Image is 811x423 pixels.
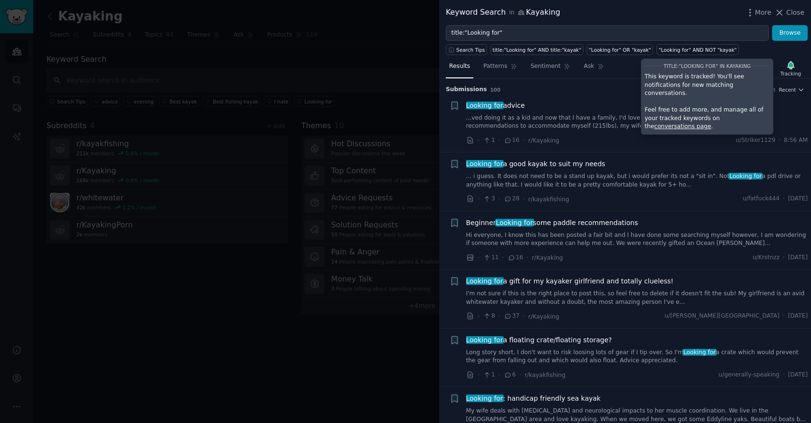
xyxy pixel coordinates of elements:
[466,218,638,228] span: Beginner some paddle recommendations
[478,370,479,380] span: ·
[466,394,601,404] a: Looking for: handicap friendly sea kayak
[466,101,525,111] a: Looking foradvice
[532,254,563,261] span: r/Kayaking
[743,195,780,203] span: u/fatfuck444
[495,219,534,226] span: Looking for
[446,7,560,19] div: Keyword Search Kayaking
[446,59,473,78] a: Results
[659,47,737,53] div: "Looking for" AND NOT "kayak"
[779,86,796,93] span: Recent
[490,87,501,93] span: 100
[504,371,516,379] span: 6
[656,44,739,55] a: "Looking for" AND NOT "kayak"
[478,311,479,321] span: ·
[654,123,711,130] a: conversations page
[466,231,808,248] a: Hi everyone, I know this has been posted a fair bit and I have done some searching myself however...
[779,86,804,93] button: Recent
[490,44,583,55] a: title:"Looking for" AND title:"kayak"
[645,106,770,131] p: Feel free to add more, and manage all of your tracked keywords on the .
[466,276,673,286] span: a gift for my kayaker girlfriend and totally clueless!
[483,62,507,71] span: Patterns
[523,311,525,321] span: ·
[783,371,785,379] span: ·
[755,8,772,18] span: More
[779,136,781,145] span: ·
[456,47,485,53] span: Search Tips
[531,62,561,71] span: Sentiment
[584,62,594,71] span: Ask
[528,196,569,203] span: r/kayakfishing
[664,63,751,69] span: title:"Looking for" in Kayaking
[466,101,525,111] span: advice
[498,311,500,321] span: ·
[664,312,779,320] span: u/[PERSON_NAME][GEOGRAPHIC_DATA]
[788,254,808,262] span: [DATE]
[526,253,528,263] span: ·
[483,254,498,262] span: 11
[466,218,638,228] a: BeginnerLooking forsome paddle recommendations
[498,194,500,204] span: ·
[483,371,495,379] span: 1
[519,370,521,380] span: ·
[528,137,559,144] span: r/Kayaking
[509,9,514,17] span: in
[466,348,808,365] a: Long story short, I don't want to risk loosing lots of gear if I tip over. So I'mLooking fora cra...
[504,195,519,203] span: 28
[493,47,581,53] div: title:"Looking for" AND title:"kayak"
[465,395,504,402] span: Looking for
[465,102,504,109] span: Looking for
[523,194,525,204] span: ·
[498,135,500,145] span: ·
[783,254,785,262] span: ·
[466,276,673,286] a: Looking fora gift for my kayaker girlfriend and totally clueless!
[446,44,487,55] button: Search Tips
[780,70,801,77] div: Tracking
[480,59,520,78] a: Patterns
[523,135,525,145] span: ·
[645,73,770,98] p: This keyword is tracked! You'll see notifications for new matching conversations.
[504,136,519,145] span: 16
[682,349,717,356] span: Looking for
[466,114,808,131] a: ...ved doing it as a kid and now that I have a family, I'd love to try to get into it again. I'mL...
[446,25,769,41] input: Try a keyword related to your business
[466,335,612,345] a: Looking fora floating crate/floating storage?
[783,312,785,320] span: ·
[502,253,504,263] span: ·
[786,8,804,18] span: Close
[483,312,495,320] span: 8
[478,135,479,145] span: ·
[788,371,808,379] span: [DATE]
[753,254,780,262] span: u/Krstnzz
[466,335,612,345] span: a floating crate/floating storage?
[478,253,479,263] span: ·
[525,372,565,378] span: r/kayakfishing
[498,370,500,380] span: ·
[728,173,763,179] span: Looking for
[449,62,470,71] span: Results
[465,277,504,285] span: Looking for
[466,290,808,306] a: I'm not sure if this is the right place to post this, so feel free to delete if it doesn't fit th...
[736,136,775,145] span: u/Striker1129
[446,85,487,94] span: Submission s
[745,8,772,18] button: More
[777,58,804,78] button: Tracking
[528,313,559,320] span: r/Kayaking
[466,394,601,404] span: : handicap friendly sea kayak
[527,59,574,78] a: Sentiment
[784,136,808,145] span: 8:56 AM
[483,195,495,203] span: 3
[581,59,608,78] a: Ask
[788,312,808,320] span: [DATE]
[774,8,804,18] button: Close
[772,25,808,41] button: Browse
[504,312,519,320] span: 37
[466,159,606,169] a: Looking fora good kayak to suit my needs
[466,172,808,189] a: ... i guess. It does not need to be a stand up kayak, but i would prefer its not a "sit in". NotL...
[507,254,523,262] span: 16
[589,47,651,53] div: "Looking for" OR "kayak"
[719,371,780,379] span: u/generally-speaking
[466,159,606,169] span: a good kayak to suit my needs
[465,160,504,168] span: Looking for
[587,44,653,55] a: "Looking for" OR "kayak"
[788,195,808,203] span: [DATE]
